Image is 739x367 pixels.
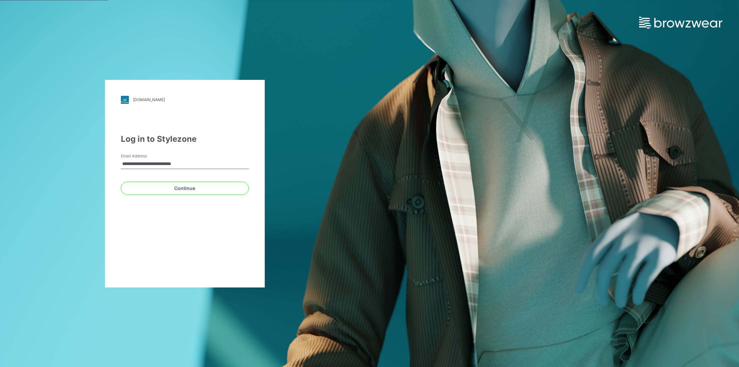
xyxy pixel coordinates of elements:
[121,153,168,159] label: Email Address
[121,96,129,104] img: stylezone-logo.562084cfcfab977791bfbf7441f1a819.svg
[133,97,165,102] div: [DOMAIN_NAME]
[639,17,722,29] img: browzwear-logo.e42bd6dac1945053ebaf764b6aa21510.svg
[121,182,249,195] button: Continue
[121,96,249,104] a: [DOMAIN_NAME]
[121,133,249,145] div: Log in to Stylezone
